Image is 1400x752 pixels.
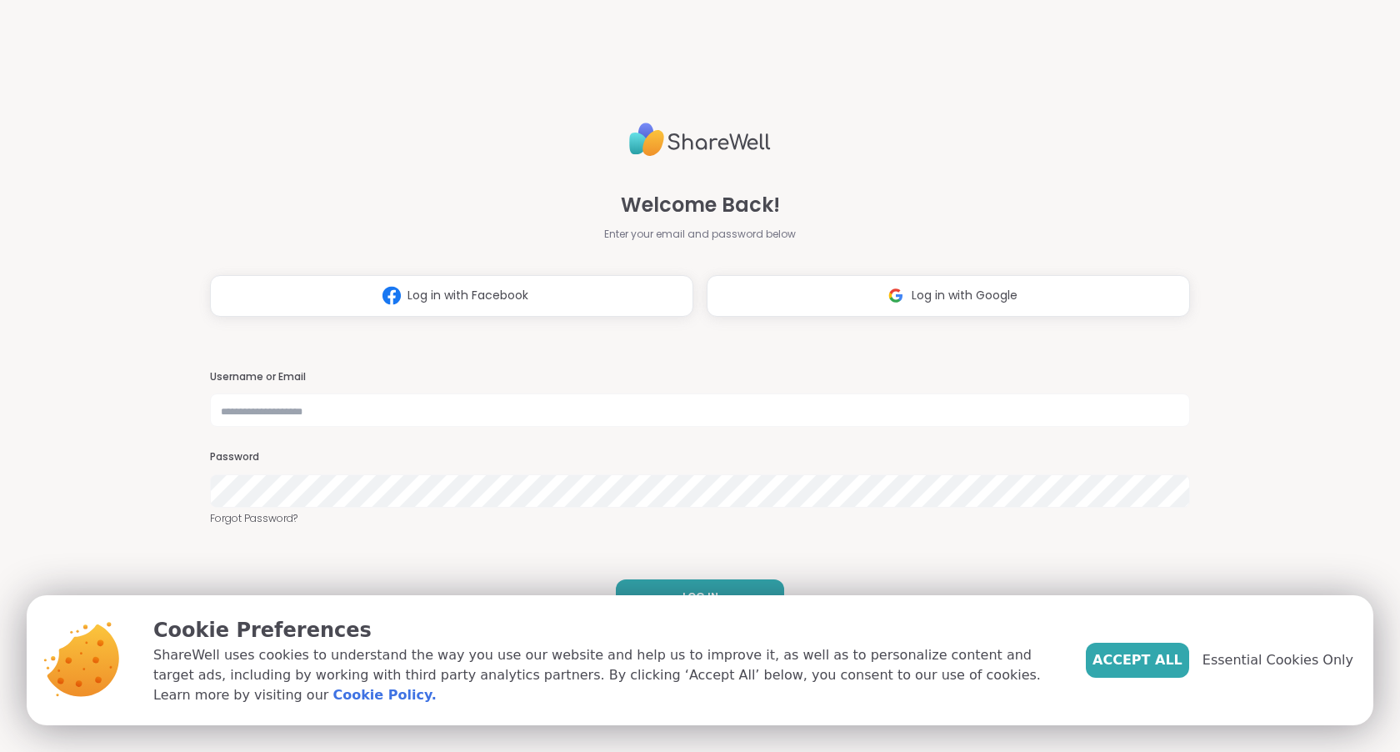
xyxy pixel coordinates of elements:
p: ShareWell uses cookies to understand the way you use our website and help us to improve it, as we... [153,645,1059,705]
button: Log in with Google [707,275,1190,317]
span: Accept All [1092,650,1182,670]
a: Cookie Policy. [332,685,436,705]
span: Enter your email and password below [604,227,796,242]
span: Log in with Facebook [407,287,528,304]
h3: Password [210,450,1190,464]
span: Welcome Back! [621,190,780,220]
h3: Username or Email [210,370,1190,384]
p: Cookie Preferences [153,615,1059,645]
button: Accept All [1086,643,1189,678]
span: LOG IN [682,589,718,604]
a: Forgot Password? [210,511,1190,526]
button: Log in with Facebook [210,275,693,317]
img: ShareWell Logomark [880,280,912,311]
img: ShareWell Logo [629,116,771,163]
img: ShareWell Logomark [376,280,407,311]
span: Essential Cookies Only [1202,650,1353,670]
span: Log in with Google [912,287,1017,304]
button: LOG IN [616,579,784,614]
